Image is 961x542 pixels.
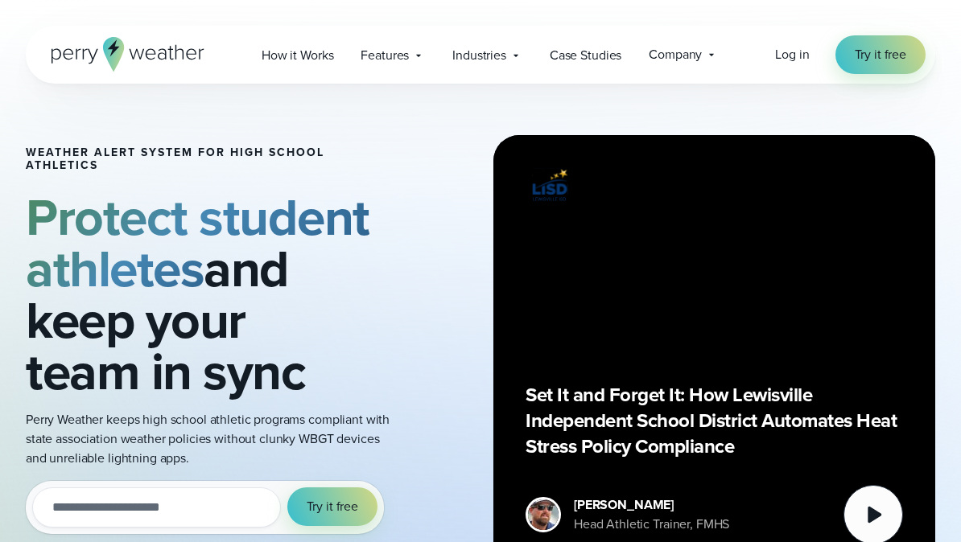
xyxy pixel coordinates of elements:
[262,46,333,65] span: How it Works
[361,46,409,65] span: Features
[550,46,621,65] span: Case Studies
[526,167,574,203] img: Lewisville ISD logo
[287,487,377,526] button: Try it free
[574,515,729,534] div: Head Athletic Trainer, FMHS
[26,146,390,172] h1: Weather Alert System for High School Athletics
[526,382,903,459] p: Set It and Forget It: How Lewisville Independent School District Automates Heat Stress Policy Com...
[248,39,347,72] a: How it Works
[649,45,702,64] span: Company
[574,495,729,515] div: [PERSON_NAME]
[536,39,635,72] a: Case Studies
[26,410,390,468] p: Perry Weather keeps high school athletic programs compliant with state association weather polici...
[528,499,559,530] img: cody-henschke-headshot
[775,45,809,64] a: Log in
[452,46,506,65] span: Industries
[307,497,358,516] span: Try it free
[855,45,906,64] span: Try it free
[26,179,369,306] strong: Protect student athletes
[26,191,390,397] h2: and keep your team in sync
[835,35,926,74] a: Try it free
